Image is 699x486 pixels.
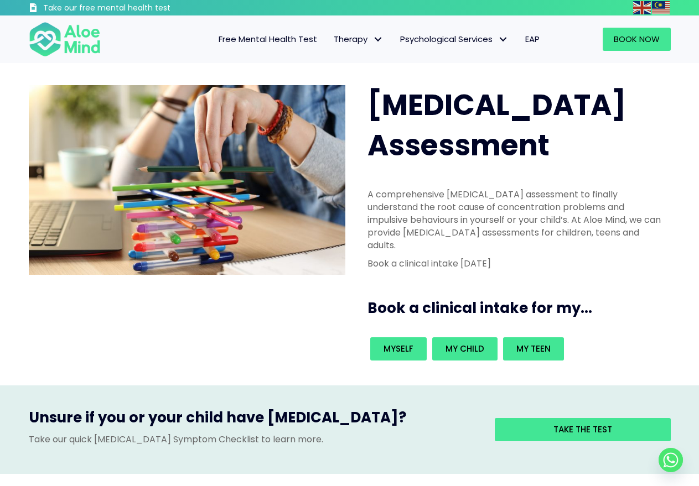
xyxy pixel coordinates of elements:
[370,337,427,360] a: Myself
[367,257,664,270] p: Book a clinical intake [DATE]
[400,33,509,45] span: Psychological Services
[495,418,671,441] a: Take the test
[367,298,675,318] h3: Book a clinical intake for my...
[659,448,683,472] a: Whatsapp
[516,343,551,354] span: My teen
[367,188,664,252] p: A comprehensive [MEDICAL_DATA] assessment to finally understand the root cause of concentration p...
[115,28,548,51] nav: Menu
[652,1,671,14] a: Malay
[43,3,230,14] h3: Take our free mental health test
[210,28,325,51] a: Free Mental Health Test
[614,33,660,45] span: Book Now
[29,433,478,446] p: Take our quick [MEDICAL_DATA] Symptom Checklist to learn more.
[29,85,345,275] img: ADHD photo
[29,407,478,433] h3: Unsure if you or your child have [MEDICAL_DATA]?
[633,1,651,14] img: en
[219,33,317,45] span: Free Mental Health Test
[495,32,511,48] span: Psychological Services: submenu
[517,28,548,51] a: EAP
[446,343,484,354] span: My child
[29,3,230,15] a: Take our free mental health test
[652,1,670,14] img: ms
[370,32,386,48] span: Therapy: submenu
[633,1,652,14] a: English
[325,28,392,51] a: TherapyTherapy: submenu
[503,337,564,360] a: My teen
[29,21,101,58] img: Aloe mind Logo
[432,337,498,360] a: My child
[384,343,413,354] span: Myself
[334,33,384,45] span: Therapy
[367,85,626,165] span: [MEDICAL_DATA] Assessment
[525,33,540,45] span: EAP
[392,28,517,51] a: Psychological ServicesPsychological Services: submenu
[603,28,671,51] a: Book Now
[367,335,664,363] div: Book an intake for my...
[553,424,612,435] span: Take the test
